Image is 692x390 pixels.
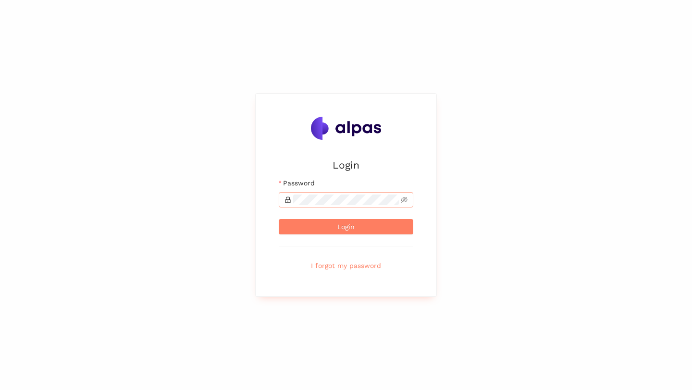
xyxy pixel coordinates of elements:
[337,221,355,232] span: Login
[293,195,399,205] input: Password
[279,157,413,173] h2: Login
[311,260,381,271] span: I forgot my password
[279,178,315,188] label: Password
[284,196,291,203] span: lock
[401,196,408,203] span: eye-invisible
[279,219,413,234] button: Login
[311,117,381,140] img: Alpas.ai Logo
[279,258,413,273] button: I forgot my password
